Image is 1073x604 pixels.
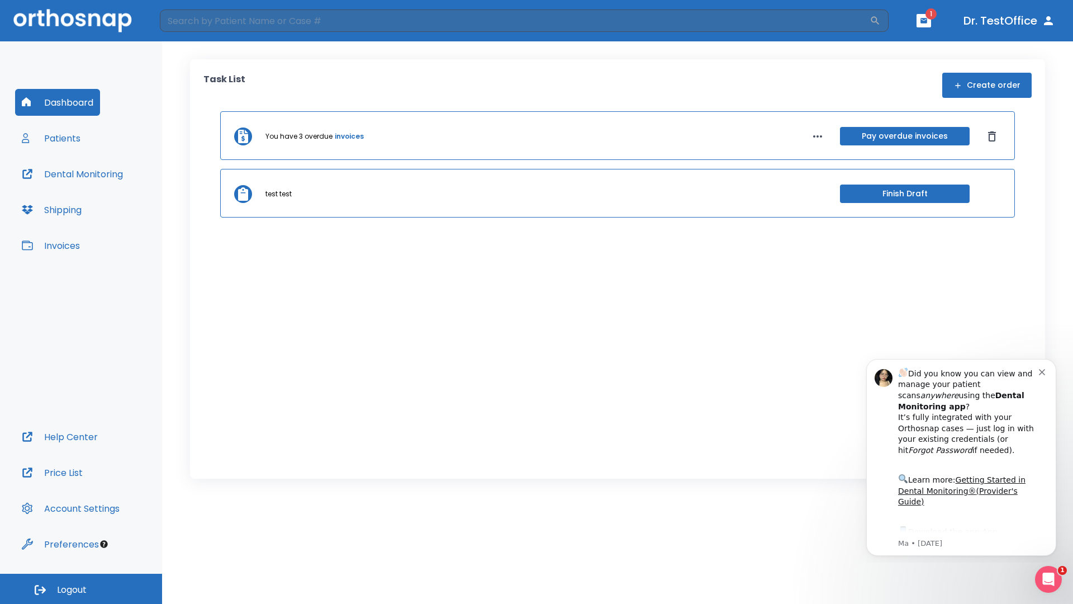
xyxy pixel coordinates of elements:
[1035,566,1062,593] iframe: Intercom live chat
[849,349,1073,563] iframe: Intercom notifications message
[265,189,292,199] p: test test
[189,17,198,26] button: Dismiss notification
[15,423,105,450] button: Help Center
[49,178,148,199] a: App Store
[203,73,245,98] p: Task List
[840,127,970,145] button: Pay overdue invoices
[840,185,970,203] button: Finish Draft
[49,190,189,200] p: Message from Ma, sent 5w ago
[15,196,88,223] button: Shipping
[15,161,130,187] button: Dental Monitoring
[49,176,189,233] div: Download the app: | ​ Let us know if you need help getting started!
[15,495,126,522] button: Account Settings
[15,89,100,116] button: Dashboard
[15,459,89,486] button: Price List
[925,8,937,20] span: 1
[15,232,87,259] button: Invoices
[1058,566,1067,575] span: 1
[15,531,106,558] button: Preferences
[13,9,132,32] img: Orthosnap
[942,73,1032,98] button: Create order
[99,539,109,549] div: Tooltip anchor
[15,125,87,152] button: Patients
[983,128,1001,145] button: Dismiss
[160,10,870,32] input: Search by Patient Name or Case #
[57,584,87,596] span: Logout
[265,131,333,141] p: You have 3 overdue
[335,131,364,141] a: invoices
[959,11,1060,31] button: Dr. TestOffice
